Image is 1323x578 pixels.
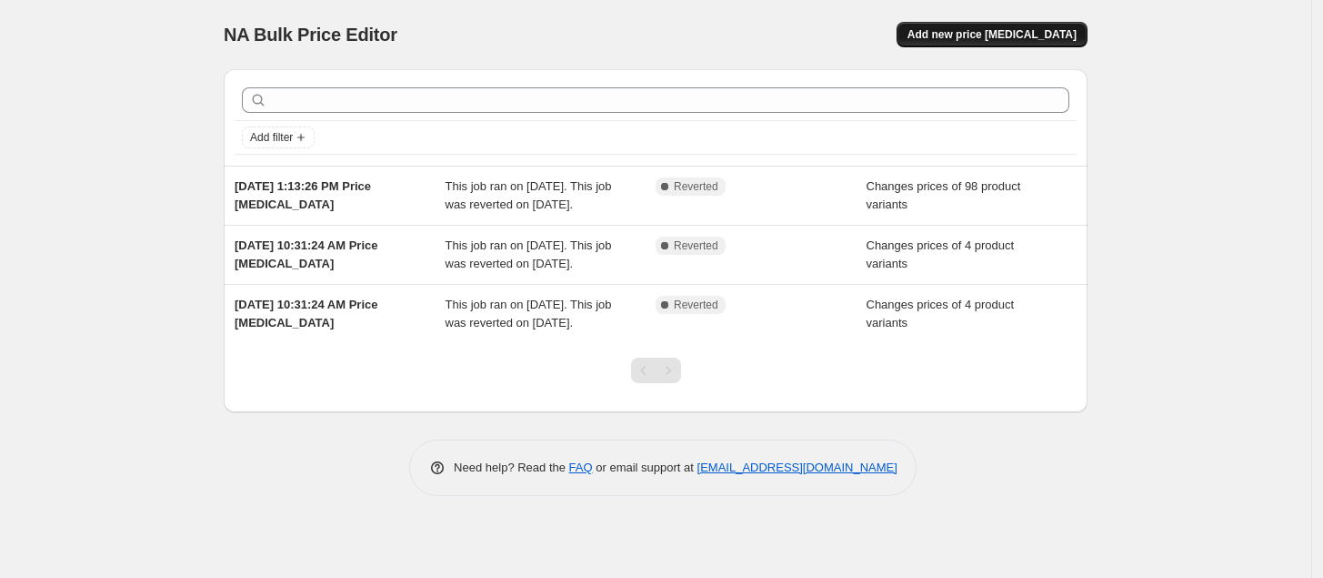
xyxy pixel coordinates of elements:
span: [DATE] 1:13:26 PM Price [MEDICAL_DATA] [235,179,371,211]
button: Add filter [242,127,315,148]
span: NA Bulk Price Editor [224,25,397,45]
span: Changes prices of 98 product variants [867,179,1021,211]
span: Changes prices of 4 product variants [867,238,1015,270]
a: [EMAIL_ADDRESS][DOMAIN_NAME] [697,461,897,474]
button: Add new price [MEDICAL_DATA] [897,22,1087,47]
span: Add filter [250,130,293,145]
span: Reverted [674,179,718,194]
span: This job ran on [DATE]. This job was reverted on [DATE]. [446,298,612,330]
a: FAQ [569,461,593,474]
span: Changes prices of 4 product variants [867,298,1015,330]
nav: Pagination [631,358,681,383]
span: or email support at [593,461,697,474]
span: This job ran on [DATE]. This job was reverted on [DATE]. [446,238,612,270]
span: [DATE] 10:31:24 AM Price [MEDICAL_DATA] [235,238,378,270]
span: Reverted [674,238,718,253]
span: [DATE] 10:31:24 AM Price [MEDICAL_DATA] [235,298,378,330]
span: Need help? Read the [454,461,569,474]
span: This job ran on [DATE]. This job was reverted on [DATE]. [446,179,612,211]
span: Add new price [MEDICAL_DATA] [907,27,1077,42]
span: Reverted [674,298,718,312]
